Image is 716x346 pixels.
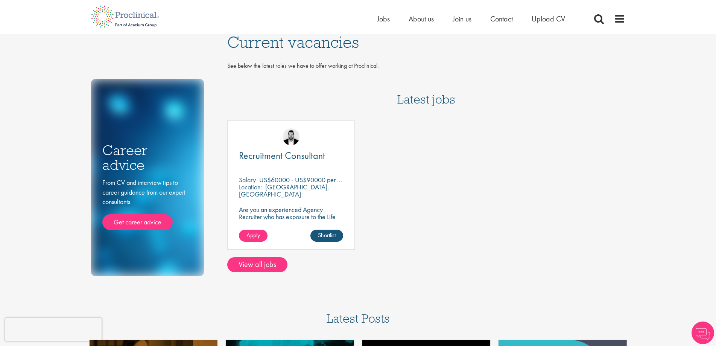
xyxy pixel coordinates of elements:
a: Recruitment Consultant [239,151,343,160]
a: View all jobs [227,257,287,272]
img: Ross Wilkings [283,128,299,145]
h3: Career advice [102,143,193,172]
span: Apply [246,231,260,239]
a: Upload CV [532,14,565,24]
p: [GEOGRAPHIC_DATA], [GEOGRAPHIC_DATA] [239,183,329,198]
span: Salary [239,175,256,184]
a: Shortlist [310,230,343,242]
p: See below the latest roles we have to offer working at Proclinical. [227,62,625,70]
a: Contact [490,14,513,24]
h3: Latest jobs [397,74,455,111]
img: Chatbot [692,322,714,344]
a: Get career advice [102,214,173,230]
span: Recruitment Consultant [239,149,325,162]
a: Join us [453,14,471,24]
span: Location: [239,183,262,191]
iframe: reCAPTCHA [5,318,102,341]
a: About us [409,14,434,24]
a: Apply [239,230,268,242]
div: From CV and interview tips to career guidance from our expert consultants [102,178,193,230]
p: US$60000 - US$90000 per annum [259,175,354,184]
h3: Latest Posts [327,312,390,330]
a: Jobs [377,14,390,24]
span: Current vacancies [227,32,359,52]
p: Are you an experienced Agency Recruiter who has exposure to the Life Sciences market and looking ... [239,206,343,235]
